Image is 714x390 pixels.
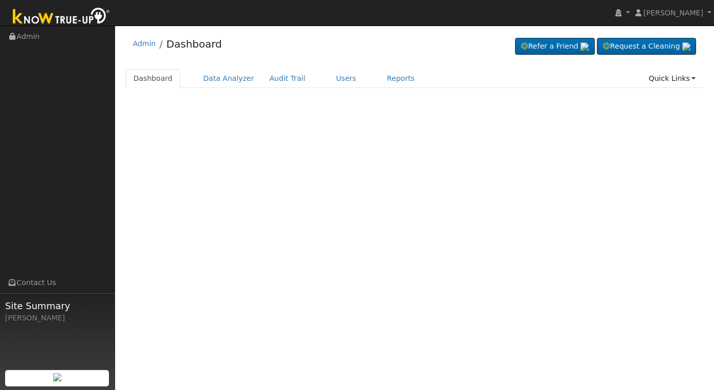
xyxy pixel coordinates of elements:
span: [PERSON_NAME] [643,9,703,17]
a: Users [328,69,364,88]
a: Reports [380,69,422,88]
a: Dashboard [126,69,181,88]
div: [PERSON_NAME] [5,313,109,323]
img: retrieve [581,42,589,51]
a: Dashboard [166,38,222,50]
a: Admin [133,39,156,48]
img: Know True-Up [8,6,115,29]
img: retrieve [682,42,690,51]
a: Refer a Friend [515,38,595,55]
span: Site Summary [5,299,109,313]
a: Data Analyzer [195,69,262,88]
img: retrieve [53,373,61,381]
a: Audit Trail [262,69,313,88]
a: Quick Links [641,69,703,88]
a: Request a Cleaning [597,38,696,55]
